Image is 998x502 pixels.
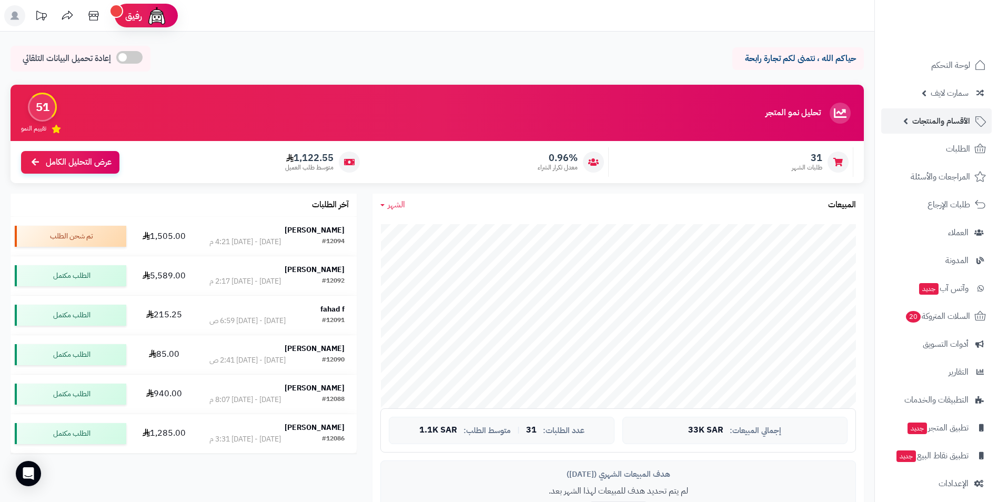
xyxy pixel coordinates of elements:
div: الطلب مكتمل [15,305,126,326]
span: إجمالي المبيعات: [730,426,781,435]
span: أدوات التسويق [923,337,969,352]
h3: تحليل نمو المتجر [765,108,821,118]
div: #12088 [322,395,345,405]
span: عدد الطلبات: [543,426,584,435]
strong: [PERSON_NAME] [285,225,345,236]
div: تم شحن الطلب [15,226,126,247]
span: 33K SAR [688,426,723,435]
strong: [PERSON_NAME] [285,383,345,394]
span: متوسط الطلب: [463,426,511,435]
div: [DATE] - [DATE] 4:21 م [209,237,281,247]
a: التقارير [881,359,992,385]
a: تطبيق نقاط البيعجديد [881,443,992,468]
td: 1,505.00 [130,217,197,256]
div: #12090 [322,355,345,366]
span: جديد [896,450,916,462]
span: 20 [906,311,921,323]
div: الطلب مكتمل [15,344,126,365]
td: 85.00 [130,335,197,374]
span: تقييم النمو [21,124,46,133]
p: حياكم الله ، نتمنى لكم تجارة رابحة [740,53,856,65]
div: #12094 [322,237,345,247]
span: العملاء [948,225,969,240]
span: متوسط طلب العميل [285,163,334,172]
span: الطلبات [946,142,970,156]
td: 5,589.00 [130,256,197,295]
span: المراجعات والأسئلة [911,169,970,184]
div: [DATE] - [DATE] 3:31 م [209,434,281,445]
span: جديد [908,423,927,434]
a: المدونة [881,248,992,273]
span: تطبيق نقاط البيع [895,448,969,463]
span: إعادة تحميل البيانات التلقائي [23,53,111,65]
a: تطبيق المتجرجديد [881,415,992,440]
a: المراجعات والأسئلة [881,164,992,189]
span: الأقسام والمنتجات [912,114,970,128]
span: السلات المتروكة [905,309,970,324]
span: طلبات الإرجاع [928,197,970,212]
span: رفيق [125,9,142,22]
span: سمارت لايف [931,86,969,101]
td: 215.25 [130,296,197,335]
img: ai-face.png [146,5,167,26]
div: [DATE] - [DATE] 8:07 م [209,395,281,405]
span: الشهر [388,198,405,211]
span: تطبيق المتجر [906,420,969,435]
div: #12091 [322,316,345,326]
div: [DATE] - [DATE] 2:41 ص [209,355,286,366]
strong: [PERSON_NAME] [285,264,345,275]
a: السلات المتروكة20 [881,304,992,329]
span: الإعدادات [939,476,969,491]
a: الإعدادات [881,471,992,496]
div: [DATE] - [DATE] 6:59 ص [209,316,286,326]
h3: المبيعات [828,200,856,210]
h3: آخر الطلبات [312,200,349,210]
a: تحديثات المنصة [28,5,54,29]
span: عرض التحليل الكامل [46,156,112,168]
span: وآتس آب [918,281,969,296]
a: العملاء [881,220,992,245]
div: هدف المبيعات الشهري ([DATE]) [389,469,848,480]
span: 31 [792,152,822,164]
span: طلبات الشهر [792,163,822,172]
div: [DATE] - [DATE] 2:17 م [209,276,281,287]
strong: [PERSON_NAME] [285,343,345,354]
a: التطبيقات والخدمات [881,387,992,413]
a: الشهر [380,199,405,211]
a: أدوات التسويق [881,332,992,357]
td: 1,285.00 [130,414,197,453]
td: 940.00 [130,375,197,414]
a: الطلبات [881,136,992,162]
span: معدل تكرار الشراء [538,163,578,172]
span: 31 [526,426,537,435]
span: المدونة [945,253,969,268]
span: 1.1K SAR [419,426,457,435]
div: #12092 [322,276,345,287]
a: وآتس آبجديد [881,276,992,301]
div: الطلب مكتمل [15,384,126,405]
div: Open Intercom Messenger [16,461,41,486]
a: عرض التحليل الكامل [21,151,119,174]
span: التطبيقات والخدمات [904,393,969,407]
a: لوحة التحكم [881,53,992,78]
span: | [517,426,520,434]
span: التقارير [949,365,969,379]
p: لم يتم تحديد هدف للمبيعات لهذا الشهر بعد. [389,485,848,497]
strong: fahad f [320,304,345,315]
span: جديد [919,283,939,295]
span: 0.96% [538,152,578,164]
strong: [PERSON_NAME] [285,422,345,433]
span: لوحة التحكم [931,58,970,73]
div: الطلب مكتمل [15,423,126,444]
span: 1,122.55 [285,152,334,164]
div: #12086 [322,434,345,445]
div: الطلب مكتمل [15,265,126,286]
a: طلبات الإرجاع [881,192,992,217]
